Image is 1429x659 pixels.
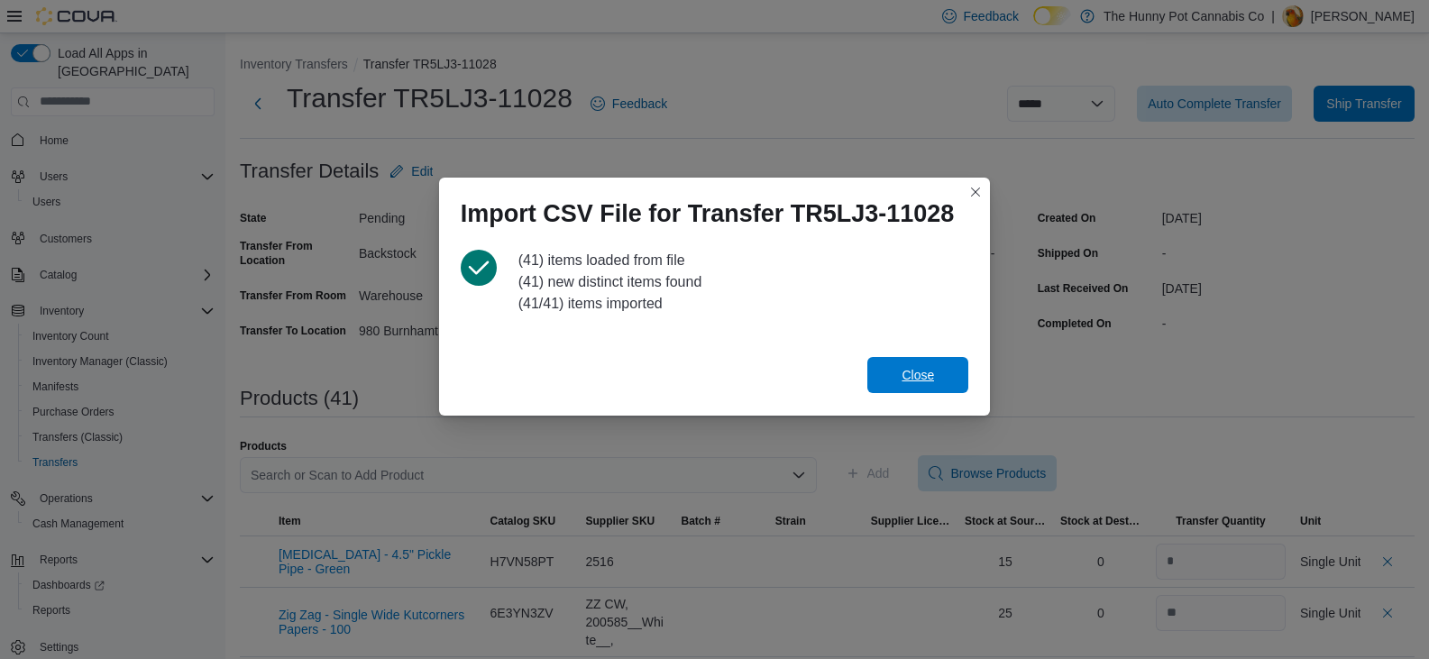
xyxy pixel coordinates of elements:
div: (41/41) items imported [518,293,969,315]
span: Close [902,366,934,384]
button: Close [867,357,968,393]
div: (41) items loaded from file [518,250,969,271]
button: Closes this modal window [965,181,986,203]
div: (41) new distinct items found [518,271,969,293]
h1: Import CSV File for Transfer TR5LJ3-11028 [461,199,955,228]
